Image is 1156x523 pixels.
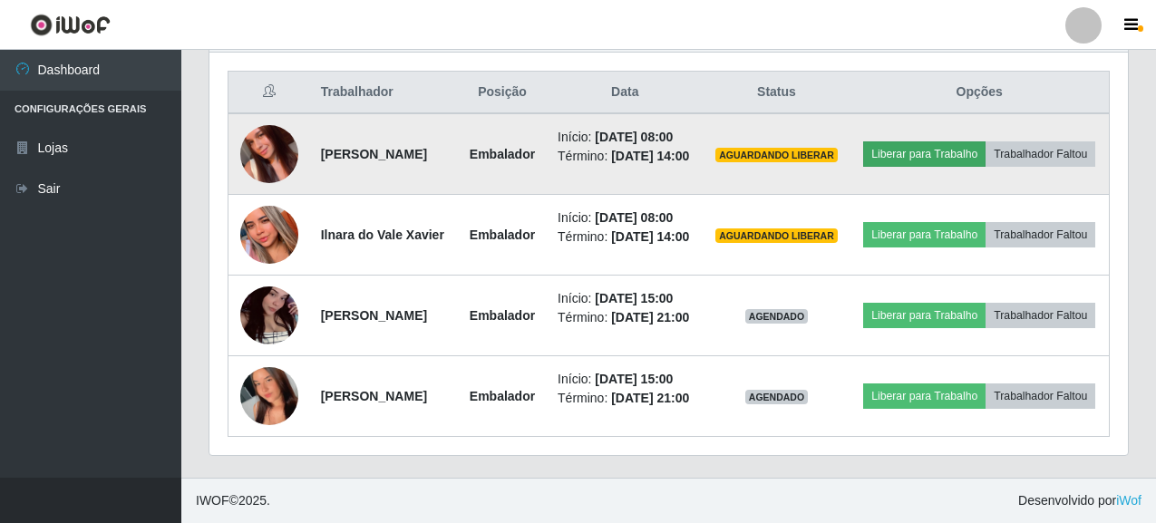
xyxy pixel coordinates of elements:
button: Liberar para Trabalho [863,303,986,328]
span: AGUARDANDO LIBERAR [715,228,838,243]
li: Início: [558,128,692,147]
time: [DATE] 14:00 [611,149,689,163]
strong: Embalador [470,147,535,161]
button: Trabalhador Faltou [986,303,1095,328]
span: AGENDADO [745,390,809,404]
th: Data [547,72,703,114]
th: Posição [458,72,547,114]
span: IWOF [196,493,229,508]
th: Opções [850,72,1109,114]
strong: Embalador [470,389,535,403]
span: Desenvolvido por [1018,491,1141,510]
button: Trabalhador Faltou [986,222,1095,247]
button: Trabalhador Faltou [986,141,1095,167]
th: Status [703,72,850,114]
time: [DATE] 21:00 [611,310,689,324]
li: Término: [558,308,692,327]
time: [DATE] 21:00 [611,391,689,405]
li: Término: [558,147,692,166]
strong: [PERSON_NAME] [321,308,427,323]
span: AGUARDANDO LIBERAR [715,148,838,162]
th: Trabalhador [310,72,458,114]
span: AGENDADO [745,309,809,324]
img: CoreUI Logo [30,14,111,36]
a: iWof [1116,493,1141,508]
strong: Ilnara do Vale Xavier [321,228,444,242]
time: [DATE] 08:00 [595,130,673,144]
img: 1757113340367.jpeg [240,251,298,380]
strong: [PERSON_NAME] [321,147,427,161]
img: 1750952602426.jpeg [240,172,298,298]
li: Término: [558,389,692,408]
span: © 2025 . [196,491,270,510]
time: [DATE] 15:00 [595,372,673,386]
li: Início: [558,289,692,308]
time: [DATE] 14:00 [611,229,689,244]
time: [DATE] 15:00 [595,291,673,305]
li: Término: [558,228,692,247]
button: Trabalhador Faltou [986,383,1095,409]
button: Liberar para Trabalho [863,222,986,247]
li: Início: [558,370,692,389]
button: Liberar para Trabalho [863,141,986,167]
img: 1756303335716.jpeg [240,332,298,461]
time: [DATE] 08:00 [595,210,673,225]
li: Início: [558,208,692,228]
strong: Embalador [470,228,535,242]
button: Liberar para Trabalho [863,383,986,409]
strong: Embalador [470,308,535,323]
img: 1757949495626.jpeg [240,102,298,206]
strong: [PERSON_NAME] [321,389,427,403]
